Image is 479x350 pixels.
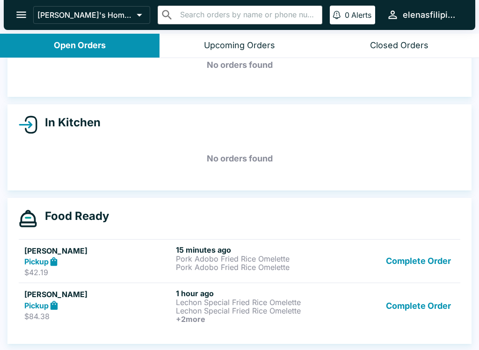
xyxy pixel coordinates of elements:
[345,10,349,20] p: 0
[176,263,324,271] p: Pork Adobo Fried Rice Omelette
[24,301,49,310] strong: Pickup
[176,245,324,255] h6: 15 minutes ago
[370,40,428,51] div: Closed Orders
[24,289,172,300] h5: [PERSON_NAME]
[9,3,33,27] button: open drawer
[351,10,371,20] p: Alerts
[204,40,275,51] div: Upcoming Orders
[24,245,172,256] h5: [PERSON_NAME]
[19,283,460,329] a: [PERSON_NAME]Pickup$84.381 hour agoLechon Special Fried Rice OmeletteLechon Special Fried Rice Om...
[19,48,460,82] h5: No orders found
[37,10,133,20] p: [PERSON_NAME]'s Home of the Finest Filipino Foods
[24,257,49,266] strong: Pickup
[176,315,324,323] h6: + 2 more
[177,8,318,22] input: Search orders by name or phone number
[382,289,455,323] button: Complete Order
[33,6,150,24] button: [PERSON_NAME]'s Home of the Finest Filipino Foods
[19,239,460,283] a: [PERSON_NAME]Pickup$42.1915 minutes agoPork Adobo Fried Rice OmelettePork Adobo Fried Rice Omelet...
[383,5,464,25] button: elenasfilipinofoods
[382,245,455,277] button: Complete Order
[403,9,460,21] div: elenasfilipinofoods
[37,209,109,223] h4: Food Ready
[176,298,324,306] p: Lechon Special Fried Rice Omelette
[176,255,324,263] p: Pork Adobo Fried Rice Omelette
[176,289,324,298] h6: 1 hour ago
[19,142,460,175] h5: No orders found
[37,116,101,130] h4: In Kitchen
[54,40,106,51] div: Open Orders
[176,306,324,315] p: Lechon Special Fried Rice Omelette
[24,312,172,321] p: $84.38
[24,268,172,277] p: $42.19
